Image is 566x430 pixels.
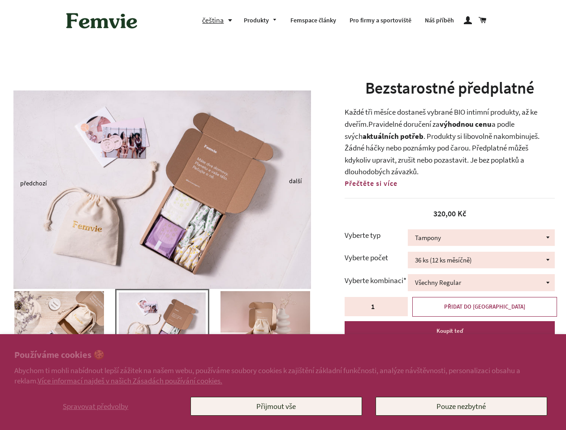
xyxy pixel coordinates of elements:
[345,77,555,99] h1: Bezstarostné předplatné
[345,119,514,141] span: a podle svých
[202,14,237,26] button: čeština
[284,9,343,32] a: Femspace články
[376,397,547,416] button: Pouze nezbytné
[345,229,408,241] label: Vyberte typ
[14,365,552,385] p: Abychom ti mohli nabídnout lepší zážitek na našem webu, používáme soubory cookies k zajištění zák...
[363,131,423,141] b: aktuálních potřeb
[190,397,362,416] button: Přijmout vše
[119,292,206,353] img: TER06153_nahled_55e4d994-aa26-4205-95cb-2843203b3a89_400x.jpg
[38,376,222,386] a: Více informací najdeš v našich Zásadách používání cookies.
[444,303,525,310] span: PŘIDAT DO [GEOGRAPHIC_DATA]
[237,9,284,32] a: Produkty
[440,119,492,129] b: výhodnou cenu
[412,297,557,317] button: PŘIDAT DO [GEOGRAPHIC_DATA]
[343,9,418,32] a: Pro firmy a sportoviště
[20,183,25,185] button: Previous
[423,131,425,141] span: .
[14,397,177,416] button: Spravovat předvolby
[14,348,552,361] h2: Používáme cookies 🍪
[289,181,294,183] button: Next
[368,119,440,129] span: Pravidelné doručení za
[61,7,142,34] img: Femvie
[63,401,128,411] span: Spravovat předvolby
[14,291,104,354] img: TER07046_nahled_e819ef39-4be1-4e26-87ba-be875aeae645_400x.jpg
[13,90,311,289] img: TER06153_nahled_55e4d994-aa26-4205-95cb-2843203b3a89_800x.jpg
[345,321,555,341] button: Koupit teď
[418,9,461,32] a: Náš příběh
[220,291,310,354] img: TER07022_nahled_8cbbf038-df9d-495c-8a81-dc3926471646_400x.jpg
[345,179,397,188] span: Přečtěte si více
[345,275,408,287] label: Vyberte kombinaci*
[345,106,555,177] p: Každé tři měsíce dostaneš vybrané BIO intimní produkty, až ke dveřím. Produkty si libovolně nakom...
[345,252,408,264] label: Vyberte počet
[433,208,466,219] span: 320,00 Kč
